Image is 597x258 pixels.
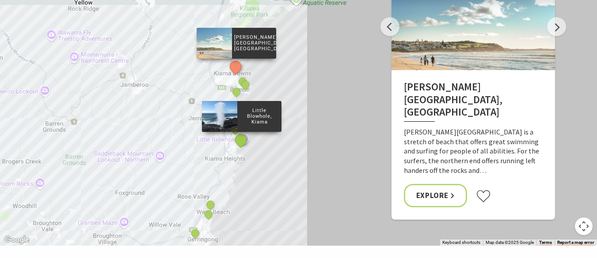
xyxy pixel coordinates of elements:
[190,228,201,239] button: See detail about Gerringong Whale Watching Platform
[380,17,399,36] button: Previous
[547,17,566,36] button: Next
[539,240,552,245] a: Terms
[404,81,543,122] h2: [PERSON_NAME][GEOGRAPHIC_DATA], [GEOGRAPHIC_DATA]
[239,79,251,90] button: See detail about Bombo Headland
[232,131,249,148] button: See detail about Little Blowhole, Kiama
[404,127,543,175] p: [PERSON_NAME][GEOGRAPHIC_DATA] is a stretch of beach that offers great swimming and surfing for p...
[202,209,214,220] button: See detail about Werri Beach and Point, Gerringong
[575,217,593,235] button: Map camera controls
[237,106,281,127] p: Little Blowhole, Kiama
[476,190,491,203] button: Click to favourite Jones Beach, Kiama Downs
[442,239,480,246] button: Keyboard shortcuts
[557,240,594,245] a: Report a map error
[2,234,31,246] img: Google
[231,86,242,97] button: See detail about Bombo Beach, Bombo
[404,184,468,207] a: Explore
[205,199,216,210] button: See detail about Werri Lagoon, Gerringong
[2,234,31,246] a: Open this area in Google Maps (opens a new window)
[228,58,244,75] button: See detail about Jones Beach, Kiama Downs
[232,33,276,53] p: [PERSON_NAME][GEOGRAPHIC_DATA], [GEOGRAPHIC_DATA]
[486,240,534,245] span: Map data ©2025 Google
